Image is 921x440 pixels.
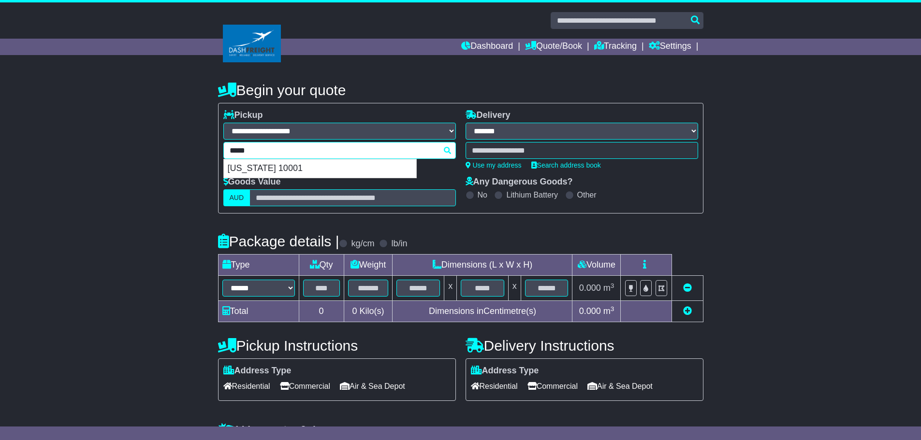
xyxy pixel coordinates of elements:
a: Remove this item [683,283,692,293]
a: Settings [649,39,691,55]
span: Commercial [527,379,578,394]
span: Air & Sea Depot [587,379,653,394]
h4: Pickup Instructions [218,338,456,354]
label: Lithium Battery [506,190,558,199]
label: Address Type [471,366,539,376]
label: Delivery [466,110,511,121]
label: AUD [223,189,250,206]
div: [US_STATE] 10001 [224,159,416,178]
td: Kilo(s) [344,301,393,322]
span: m [603,283,614,293]
h4: Warranty & Insurance [218,423,703,439]
span: Residential [223,379,270,394]
a: Add new item [683,306,692,316]
td: Qty [299,255,344,276]
span: Air & Sea Depot [340,379,405,394]
td: Weight [344,255,393,276]
label: Any Dangerous Goods? [466,177,573,187]
typeahead: Please provide city [223,142,456,159]
td: Total [218,301,299,322]
a: Dashboard [461,39,513,55]
sup: 3 [611,305,614,312]
sup: 3 [611,282,614,289]
td: x [508,276,521,301]
h4: Delivery Instructions [466,338,703,354]
label: Other [577,190,597,199]
label: No [478,190,487,199]
label: Pickup [223,110,263,121]
label: lb/in [391,239,407,249]
td: Volume [572,255,621,276]
td: Dimensions (L x W x H) [393,255,572,276]
td: 0 [299,301,344,322]
a: Quote/Book [525,39,582,55]
a: Search address book [531,161,601,169]
label: Goods Value [223,177,281,187]
span: 0.000 [579,283,601,293]
h4: Package details | [218,233,339,249]
span: 0 [352,306,357,316]
label: kg/cm [351,239,374,249]
a: Tracking [594,39,637,55]
a: Use my address [466,161,522,169]
td: Type [218,255,299,276]
span: Residential [471,379,518,394]
span: 0.000 [579,306,601,316]
td: Dimensions in Centimetre(s) [393,301,572,322]
label: Address Type [223,366,292,376]
h4: Begin your quote [218,82,703,98]
span: Commercial [280,379,330,394]
td: x [444,276,457,301]
span: m [603,306,614,316]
